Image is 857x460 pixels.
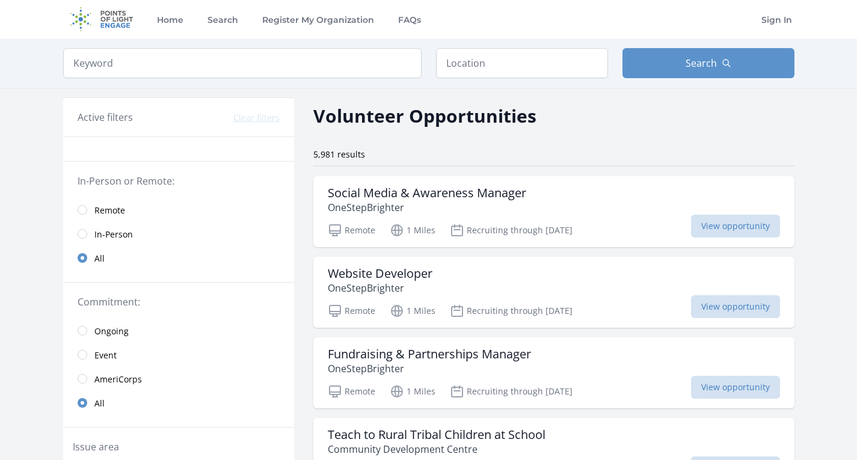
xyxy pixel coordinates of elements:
[63,367,294,391] a: AmeriCorps
[313,149,365,160] span: 5,981 results
[94,204,125,216] span: Remote
[622,48,794,78] button: Search
[691,376,780,399] span: View opportunity
[94,397,105,409] span: All
[313,257,794,328] a: Website Developer OneStepBrighter Remote 1 Miles Recruiting through [DATE] View opportunity
[78,174,280,188] legend: In-Person or Remote:
[450,304,573,318] p: Recruiting through [DATE]
[63,343,294,367] a: Event
[328,347,531,361] h3: Fundraising & Partnerships Manager
[63,319,294,343] a: Ongoing
[328,186,526,200] h3: Social Media & Awareness Manager
[450,223,573,238] p: Recruiting through [DATE]
[94,228,133,241] span: In-Person
[390,304,435,318] p: 1 Miles
[233,112,280,124] button: Clear filters
[63,198,294,222] a: Remote
[328,442,545,456] p: Community Development Centre
[328,266,432,281] h3: Website Developer
[94,349,117,361] span: Event
[328,304,375,318] p: Remote
[450,384,573,399] p: Recruiting through [DATE]
[436,48,608,78] input: Location
[63,48,422,78] input: Keyword
[691,295,780,318] span: View opportunity
[328,223,375,238] p: Remote
[328,384,375,399] p: Remote
[78,295,280,309] legend: Commitment:
[63,246,294,270] a: All
[328,200,526,215] p: OneStepBrighter
[73,440,119,454] legend: Issue area
[390,384,435,399] p: 1 Miles
[94,253,105,265] span: All
[313,176,794,247] a: Social Media & Awareness Manager OneStepBrighter Remote 1 Miles Recruiting through [DATE] View op...
[328,361,531,376] p: OneStepBrighter
[63,222,294,246] a: In-Person
[328,428,545,442] h3: Teach to Rural Tribal Children at School
[63,391,294,415] a: All
[313,102,536,129] h2: Volunteer Opportunities
[691,215,780,238] span: View opportunity
[686,56,717,70] span: Search
[78,110,133,124] h3: Active filters
[328,281,432,295] p: OneStepBrighter
[313,337,794,408] a: Fundraising & Partnerships Manager OneStepBrighter Remote 1 Miles Recruiting through [DATE] View ...
[94,325,129,337] span: Ongoing
[390,223,435,238] p: 1 Miles
[94,373,142,385] span: AmeriCorps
